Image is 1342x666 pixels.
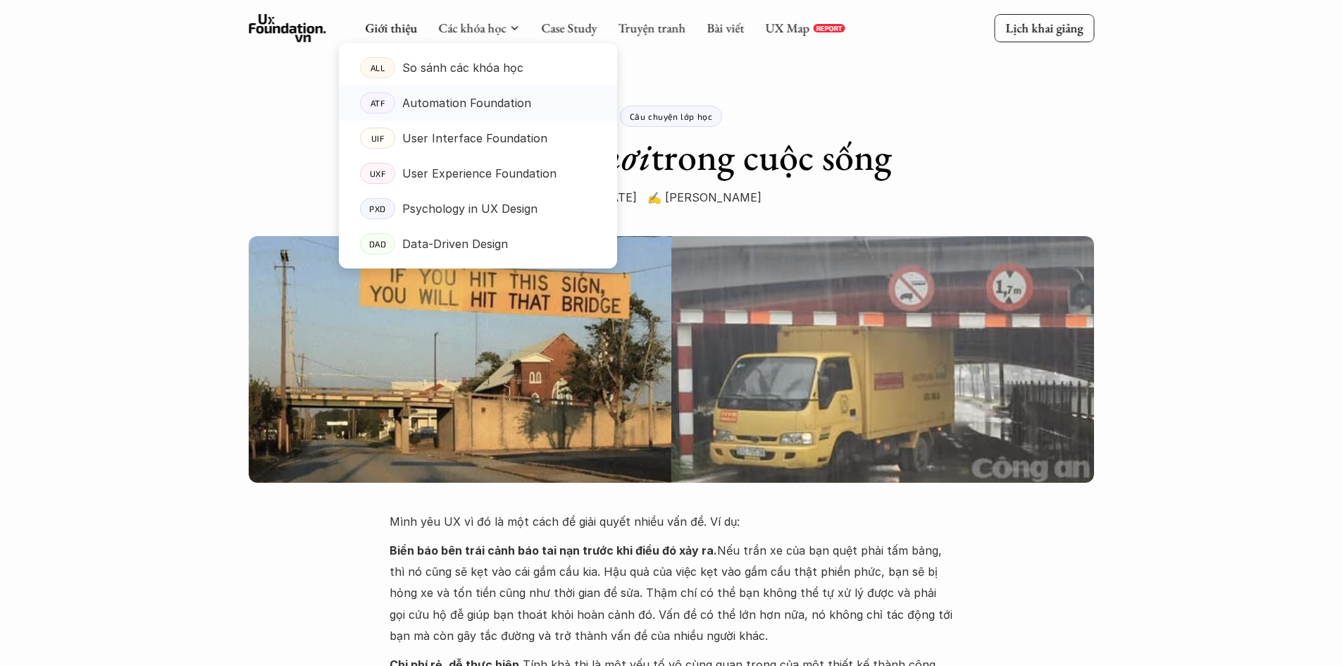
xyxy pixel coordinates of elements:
p: Nếu trần xe của bạn quệt phải tấm bảng, thì nó cũng sẽ kẹt vào cái gầm cầu kia. Hậu quả của việc ... [390,540,953,647]
p: 🕙 [DATE] ✍️ [PERSON_NAME] [581,187,762,208]
a: Case Study [541,20,597,36]
p: REPORT [816,24,842,32]
p: User Experience Foundation [402,163,557,184]
a: ALLSo sánh các khóa học [339,50,617,85]
a: Lịch khai giảng [994,14,1094,42]
p: ATF [370,98,385,108]
a: Các khóa học [438,20,506,36]
p: Data-Driven Design [402,233,508,254]
a: Bài viết [707,20,744,36]
p: Lịch khai giảng [1005,20,1083,36]
p: UIF [371,133,384,143]
p: Mình yêu UX vì đó là một cách để giải quyết nhiều vấn đề. Ví dụ: [390,511,953,532]
a: UX Map [765,20,809,36]
p: Automation Foundation [402,92,531,113]
a: DADData-Driven Design [339,226,617,261]
strong: Biển báo bên trái cảnh báo tai nạn trước khi điều đó xảy ra. [390,543,717,557]
a: REPORT [813,24,845,32]
a: UIFUser Interface Foundation [339,121,617,156]
a: UXFUser Experience Foundation [339,156,617,191]
p: Câu chuyện lớp học [630,111,713,121]
p: DAD [368,239,386,249]
a: Giới thiệu [365,20,417,36]
a: ATFAutomation Foundation [339,85,617,121]
a: PXDPsychology in UX Design [339,191,617,226]
p: User Interface Foundation [402,128,547,149]
h1: UX ở trong cuộc sống [450,134,892,180]
p: Psychology in UX Design [402,198,538,219]
p: PXD [369,204,386,214]
p: ALL [370,63,385,73]
a: Truyện tranh [618,20,685,36]
p: UXF [369,168,385,178]
p: So sánh các khóa học [402,57,523,78]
